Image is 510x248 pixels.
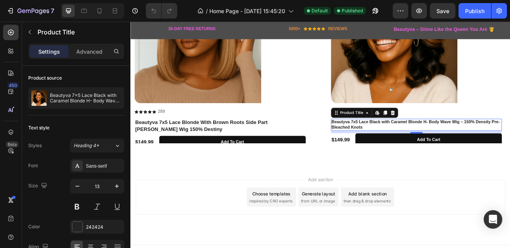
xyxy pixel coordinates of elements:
span: then drag & drop elements [260,216,318,223]
iframe: Design area [130,22,510,248]
div: add to Cart [350,141,378,148]
div: Beta [6,141,19,148]
div: Open Intercom Messenger [484,210,502,229]
div: 242424 [86,224,122,231]
div: Choose templates [149,206,196,214]
div: Font [28,162,38,169]
button: 7 [3,3,58,19]
p: 5000+ [193,5,208,12]
p: 289 [33,107,42,113]
div: Text style [28,124,50,131]
span: Home Page - [DATE] 15:45:20 [209,7,285,15]
p: Advanced [76,48,103,56]
div: Publish [465,7,484,15]
div: Generate layout [210,206,250,214]
span: / [206,7,208,15]
div: Size [28,181,49,191]
div: $149.99 [5,143,29,152]
button: add to Cart [275,136,454,152]
span: Add section [214,189,251,197]
button: Publish [459,3,491,19]
div: Add to Cart [110,144,138,151]
p: Beautyva 7x5 Lace Black with Caramel Blonde H- Body Wave Wig – 150% Density Pre-Bleached Knots [50,93,121,104]
span: Published [342,7,363,14]
div: Product source [28,75,62,82]
img: product feature img [31,90,47,106]
p: Settings [38,48,60,56]
button: Add to Cart [35,139,214,155]
span: inspired by CRO experts [145,216,198,223]
p: REVIEWS [242,5,265,12]
p: Product Title [38,27,121,37]
div: Color [28,223,40,230]
div: Sans-serif [86,163,122,170]
button: Heading 4* [70,139,124,153]
p: 7 [51,6,54,15]
span: from URL or image [209,216,250,223]
div: Styles [28,142,42,149]
button: Save [430,3,455,19]
div: Undo/Redo [146,3,177,19]
span: Heading 4* [74,142,99,149]
div: Product Title [255,108,286,115]
h1: Beautyva 7x5 Lace Blonde With Brown Roots Side Part [PERSON_NAME] Wig 150% Destiny [5,119,214,136]
div: 450 [7,82,19,88]
h2: Beautyva – Shine Like the Queen You Are 👸 [321,5,446,14]
span: Save [436,8,449,14]
div: $149.99 [245,139,269,149]
h2: 30-DAY FREE RETURNS [45,5,105,13]
h1: Beautyva 7x5 Lace Black with Caramel Blonde H- Body Wave Wig – 150% Density Pre-Bleached Knots [245,119,454,133]
span: Default [311,7,328,14]
div: Add blank section [266,206,313,214]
